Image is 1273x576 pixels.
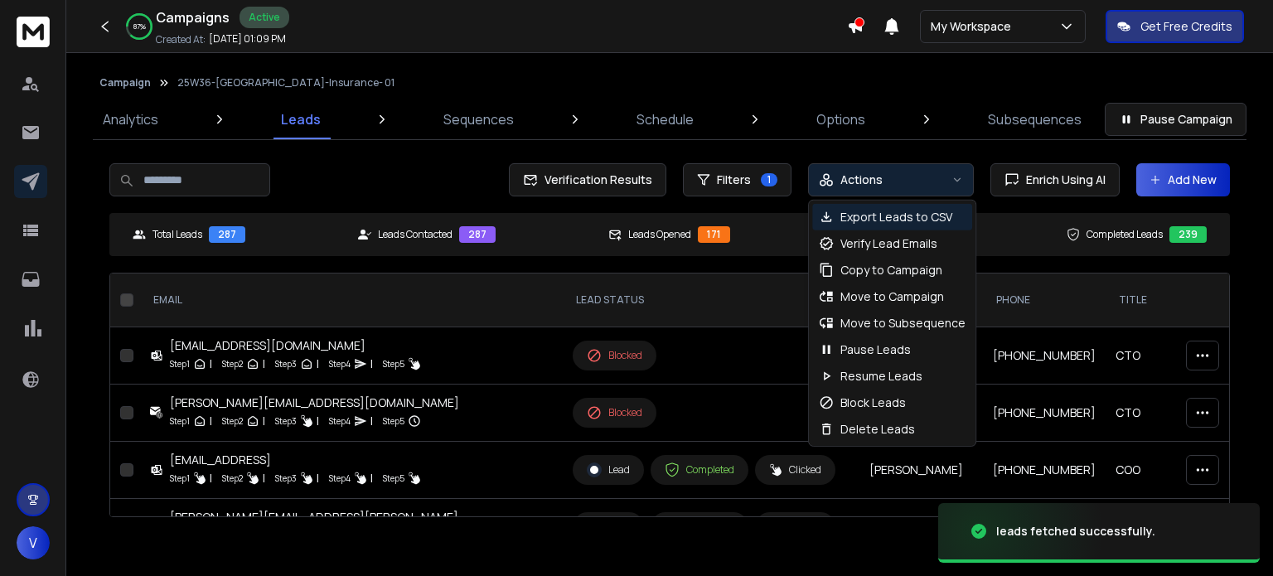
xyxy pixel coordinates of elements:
[443,109,514,129] p: Sequences
[222,413,243,429] p: Step 2
[1087,228,1163,241] p: Completed Leads
[840,209,952,225] p: Export Leads to CSV
[170,509,458,525] div: [PERSON_NAME][EMAIL_ADDRESS][PERSON_NAME]
[210,413,212,429] p: |
[140,273,563,327] th: EMAIL
[240,7,289,28] div: Active
[840,341,911,358] p: Pause Leads
[840,172,883,188] p: Actions
[806,99,875,139] a: Options
[840,288,944,305] p: Move to Campaign
[329,413,351,429] p: Step 4
[170,452,421,468] div: [EMAIL_ADDRESS]
[133,22,146,31] p: 87 %
[433,99,524,139] a: Sequences
[263,470,265,486] p: |
[587,462,630,477] div: Lead
[990,163,1120,196] button: Enrich Using AI
[17,526,50,559] button: V
[170,394,459,411] div: [PERSON_NAME][EMAIL_ADDRESS][DOMAIN_NAME]
[281,109,321,129] p: Leads
[263,356,265,372] p: |
[1106,327,1251,385] td: CTO
[209,226,245,243] div: 287
[156,7,230,27] h1: Campaigns
[317,356,319,372] p: |
[840,262,942,278] p: Copy to Campaign
[859,499,983,556] td: [PERSON_NAME]
[769,463,821,477] div: Clicked
[1106,10,1244,43] button: Get Free Credits
[329,356,351,372] p: Step 4
[538,172,652,188] span: Verification Results
[978,99,1091,139] a: Subsequences
[275,470,297,486] p: Step 3
[840,315,966,332] p: Move to Subsequence
[170,470,190,486] p: Step 1
[983,327,1106,385] td: [PHONE_NUMBER]
[698,226,730,243] div: 171
[271,99,331,139] a: Leads
[99,76,151,90] button: Campaign
[370,356,373,372] p: |
[170,413,190,429] p: Step 1
[103,109,158,129] p: Analytics
[840,368,922,385] p: Resume Leads
[1106,442,1251,499] td: COO
[383,413,404,429] p: Step 5
[263,413,265,429] p: |
[1106,385,1251,442] td: CTO
[210,356,212,372] p: |
[628,228,691,241] p: Leads Opened
[370,413,373,429] p: |
[459,226,496,243] div: 287
[983,273,1106,327] th: Phone
[983,385,1106,442] td: [PHONE_NUMBER]
[636,109,694,129] p: Schedule
[840,421,915,438] p: Delete Leads
[378,228,453,241] p: Leads Contacted
[329,470,351,486] p: Step 4
[170,337,421,354] div: [EMAIL_ADDRESS][DOMAIN_NAME]
[988,109,1082,129] p: Subsequences
[1140,18,1232,35] p: Get Free Credits
[275,413,297,429] p: Step 3
[587,405,642,420] div: Blocked
[717,172,751,188] span: Filters
[209,32,286,46] p: [DATE] 01:09 PM
[152,228,202,241] p: Total Leads
[840,394,906,411] p: Block Leads
[222,470,243,486] p: Step 2
[170,356,190,372] p: Step 1
[210,470,212,486] p: |
[840,235,937,252] p: Verify Lead Emails
[859,442,983,499] td: [PERSON_NAME]
[1106,273,1251,327] th: title
[587,348,642,363] div: Blocked
[983,442,1106,499] td: [PHONE_NUMBER]
[996,523,1155,540] div: leads fetched successfully.
[1136,163,1230,196] button: Add New
[563,273,859,327] th: LEAD STATUS
[177,76,394,90] p: 25W36-[GEOGRAPHIC_DATA]-Insurance- 01
[816,109,865,129] p: Options
[1105,103,1246,136] button: Pause Campaign
[317,470,319,486] p: |
[683,163,791,196] button: Filters1
[761,173,777,186] span: 1
[222,356,243,372] p: Step 2
[156,33,206,46] p: Created At:
[317,413,319,429] p: |
[931,18,1018,35] p: My Workspace
[370,470,373,486] p: |
[93,99,168,139] a: Analytics
[383,470,404,486] p: Step 5
[627,99,704,139] a: Schedule
[1019,172,1106,188] span: Enrich Using AI
[275,356,297,372] p: Step 3
[383,356,404,372] p: Step 5
[1169,226,1207,243] div: 239
[509,163,666,196] button: Verification Results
